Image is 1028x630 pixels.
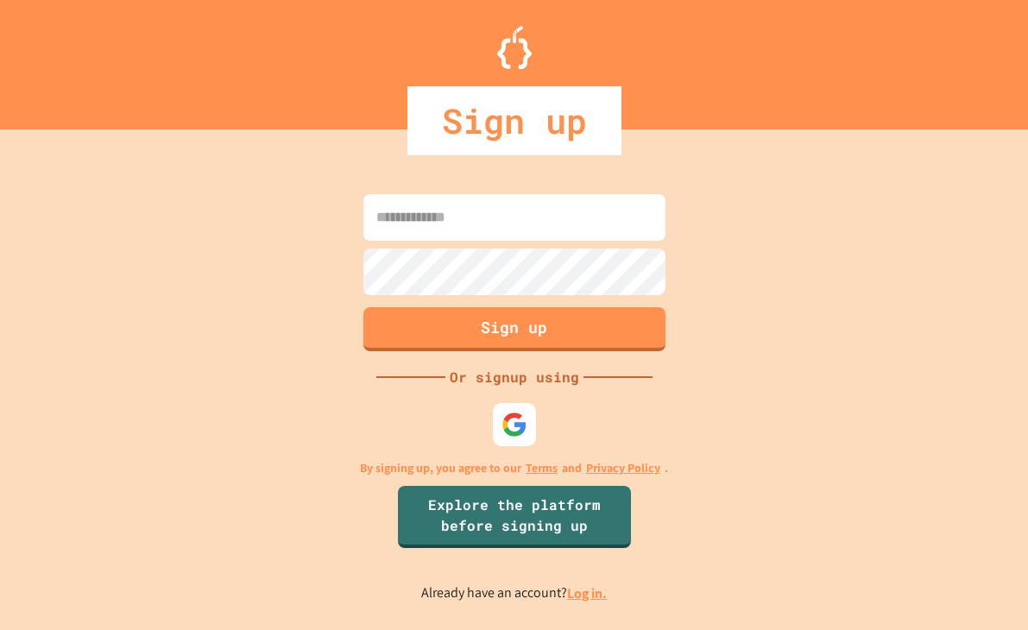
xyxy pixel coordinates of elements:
p: By signing up, you agree to our and . [360,459,668,477]
a: Explore the platform before signing up [398,486,631,548]
button: Sign up [363,307,665,351]
a: Privacy Policy [586,459,660,477]
div: Or signup using [445,367,583,387]
img: google-icon.svg [501,412,527,438]
a: Log in. [567,584,607,602]
div: Sign up [407,86,621,155]
a: Terms [526,459,558,477]
p: Already have an account? [421,583,607,604]
img: Logo.svg [497,26,532,69]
